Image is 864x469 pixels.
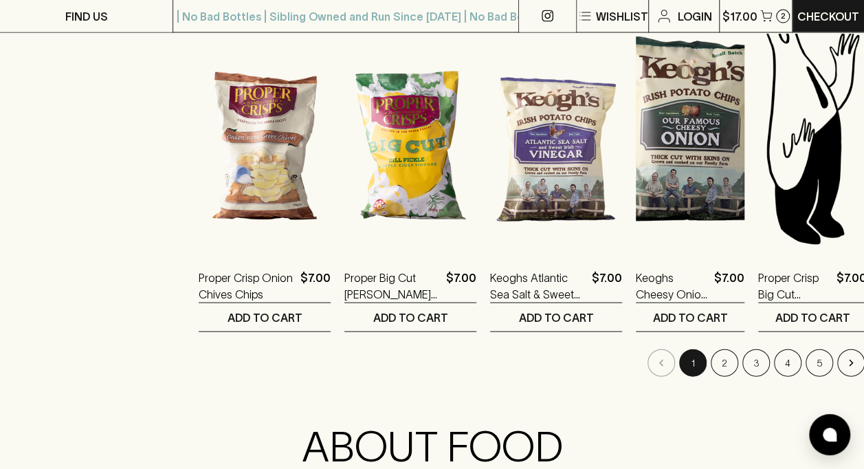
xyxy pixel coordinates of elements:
[199,270,295,303] a: Proper Crisp Onion Chives Chips
[636,8,744,249] img: Keoghs Cheesy Onion Chips 125g
[490,303,622,331] button: ADD TO CART
[199,303,331,331] button: ADD TO CART
[806,349,833,377] button: Go to page 5
[519,309,594,326] p: ADD TO CART
[300,270,331,303] p: $7.00
[490,270,586,303] a: Keoghs Atlantic Sea Salt & Sweet Irish Vinegar Chips 125g
[636,303,744,331] button: ADD TO CART
[636,270,709,303] a: Keoghs Cheesy Onion Chips 125g
[228,309,302,326] p: ADD TO CART
[722,8,757,25] p: $17.00
[742,349,770,377] button: Go to page 3
[65,8,108,25] p: FIND US
[344,303,476,331] button: ADD TO CART
[592,270,622,303] p: $7.00
[714,270,744,303] p: $7.00
[678,8,712,25] p: Login
[775,309,850,326] p: ADD TO CART
[490,8,622,249] img: Keoghs Atlantic Sea Salt & Sweet Irish Vinegar Chips 125g
[823,428,837,441] img: bubble-icon
[344,270,441,303] a: Proper Big Cut [PERSON_NAME] Pickle
[679,349,707,377] button: page 1
[199,8,331,249] img: Proper Crisp Onion Chives Chips
[653,309,728,326] p: ADD TO CART
[711,349,738,377] button: Go to page 2
[780,12,785,20] p: 2
[758,270,831,303] a: Proper Crisp Big Cut Paprika Smoked Paprika Chips 150g
[797,8,859,25] p: Checkout
[774,349,801,377] button: Go to page 4
[344,8,476,249] img: Proper Big Cut Dill Pickle
[446,270,476,303] p: $7.00
[373,309,448,326] p: ADD TO CART
[596,8,648,25] p: Wishlist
